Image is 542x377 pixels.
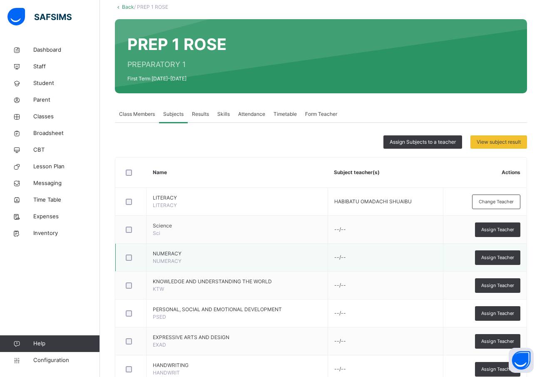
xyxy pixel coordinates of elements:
[509,348,534,373] button: Open asap
[238,110,265,118] span: Attendance
[33,96,100,104] span: Parent
[33,146,100,154] span: CBT
[153,222,321,230] span: Science
[153,230,160,236] span: Sci
[119,110,155,118] span: Class Members
[153,194,321,202] span: LITERACY
[33,129,100,137] span: Broadsheet
[134,4,168,10] span: / PREP 1 ROSE
[328,244,443,272] td: --/--
[481,338,514,345] span: Assign Teacher
[273,110,297,118] span: Timetable
[153,334,321,341] span: EXPRESSIVE ARTS AND DESIGN
[192,110,209,118] span: Results
[33,162,100,171] span: Lesson Plan
[390,138,456,146] span: Assign Subjects to a teacher
[153,278,321,285] span: KNOWLEDGE AND UNDERSTANDING THE WORLD
[481,254,514,261] span: Assign Teacher
[153,306,321,313] span: PERSONAL, SOCIAL AND EMOTIONAL DEVELOPMENT
[477,138,521,146] span: View subject result
[153,258,181,264] span: NUMERACY
[305,110,337,118] span: Form Teacher
[153,202,177,208] span: LITERACY
[328,157,443,188] th: Subject teacher(s)
[479,198,514,205] span: Change Teacher
[328,272,443,300] td: --/--
[217,110,230,118] span: Skills
[33,79,100,87] span: Student
[481,282,514,289] span: Assign Teacher
[33,112,100,121] span: Classes
[481,366,514,373] span: Assign Teacher
[163,110,184,118] span: Subjects
[153,314,166,320] span: PSED
[153,370,180,376] span: HANDWRIT
[481,226,514,233] span: Assign Teacher
[122,4,134,10] a: Back
[33,196,100,204] span: Time Table
[33,46,100,54] span: Dashboard
[33,179,100,187] span: Messaging
[153,342,166,348] span: EXAD
[33,356,99,365] span: Configuration
[127,75,226,82] span: First Term [DATE]-[DATE]
[33,62,100,71] span: Staff
[33,212,100,221] span: Expenses
[153,362,321,369] span: HANDWRITING
[7,8,72,25] img: safsims
[328,216,443,244] td: --/--
[153,286,164,292] span: KTW
[334,198,412,205] span: HABIBATU OMADACHI SHUAIBU
[481,310,514,317] span: Assign Teacher
[153,250,321,257] span: NUMERACY
[147,157,328,188] th: Name
[33,340,99,348] span: Help
[328,327,443,355] td: --/--
[328,300,443,327] td: --/--
[443,157,527,188] th: Actions
[33,229,100,237] span: Inventory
